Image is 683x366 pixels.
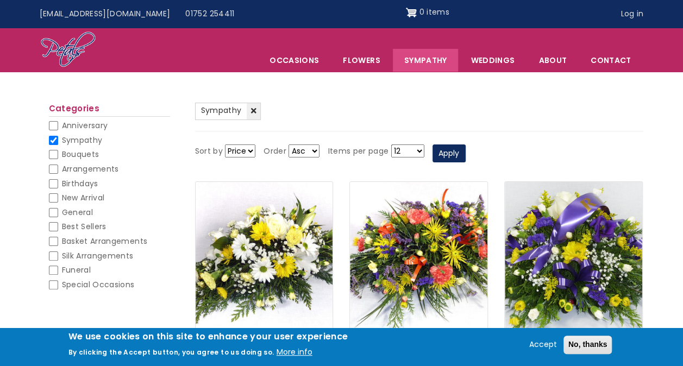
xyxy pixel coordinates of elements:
[459,49,526,72] span: Weddings
[195,145,223,158] label: Sort by
[40,31,96,69] img: Home
[62,279,135,290] span: Special Occasions
[277,346,312,359] button: More info
[527,49,578,72] a: About
[178,4,242,24] a: 01752 254411
[62,149,99,160] span: Bouquets
[201,105,242,116] span: Sympathy
[68,331,348,343] h2: We use cookies on this site to enhance your user experience
[62,178,98,189] span: Birthdays
[195,103,261,120] a: Sympathy
[406,4,417,21] img: Shopping cart
[62,120,108,131] span: Anniversary
[563,336,612,354] button: No, thanks
[524,338,561,351] button: Accept
[68,348,274,357] p: By clicking the Accept button, you agree to us doing so.
[62,236,148,247] span: Basket Arrangements
[32,4,178,24] a: [EMAIL_ADDRESS][DOMAIN_NAME]
[62,250,134,261] span: Silk Arrangements
[62,207,93,218] span: General
[350,182,487,342] img: Double ended Spray (Autumn)
[393,49,459,72] a: Sympathy
[62,192,105,203] span: New Arrival
[62,221,106,232] span: Best Sellers
[505,182,642,342] img: Posy (Male colours)
[331,49,391,72] a: Flowers
[264,145,286,158] label: Order
[62,163,119,174] span: Arrangements
[328,145,389,158] label: Items per page
[62,135,103,146] span: Sympathy
[49,104,170,117] h2: Categories
[613,4,651,24] a: Log in
[406,4,449,21] a: Shopping cart 0 items
[62,264,91,275] span: Funeral
[196,182,333,342] img: Double ended Spray (yellow & whites)
[579,49,642,72] a: Contact
[419,7,449,17] span: 0 items
[433,144,466,163] button: Apply
[258,49,330,72] span: Occasions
